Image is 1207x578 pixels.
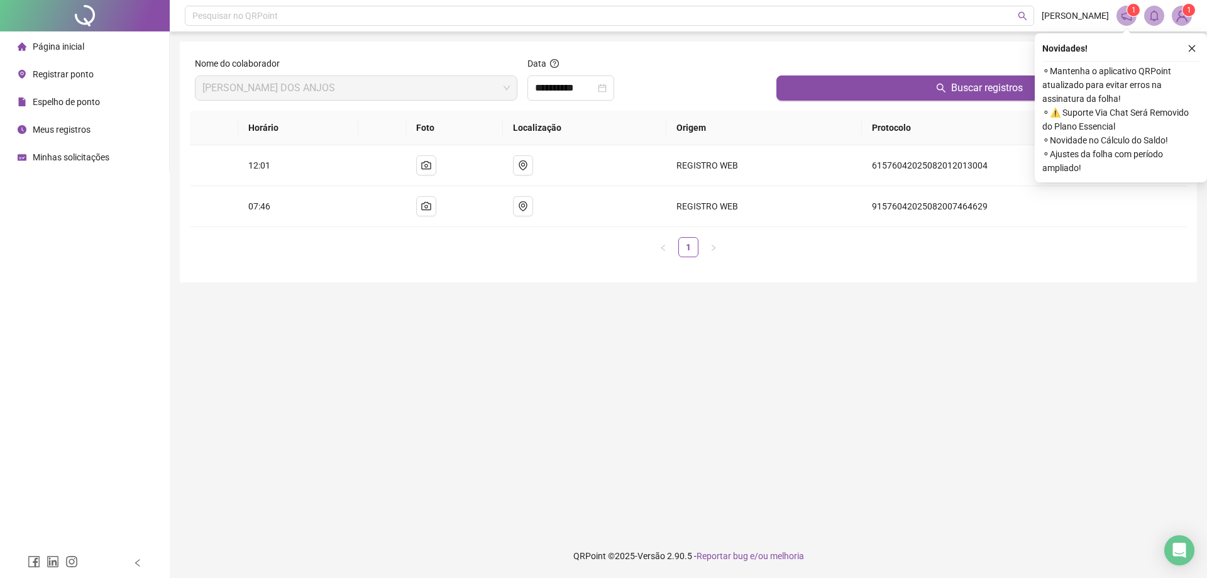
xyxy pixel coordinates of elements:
span: ⚬ ⚠️ Suporte Via Chat Será Removido do Plano Essencial [1042,106,1199,133]
li: Próxima página [703,237,724,257]
th: Horário [238,111,358,145]
span: Registrar ponto [33,69,94,79]
span: environment [18,70,26,79]
span: environment [518,201,528,211]
span: question-circle [550,59,559,68]
footer: QRPoint © 2025 - 2.90.5 - [170,534,1207,578]
span: 1 [1132,6,1136,14]
span: Espelho de ponto [33,97,100,107]
sup: 1 [1127,4,1140,16]
span: camera [421,160,431,170]
span: 1 [1187,6,1191,14]
td: 91576042025082007464629 [862,186,1187,227]
span: facebook [28,555,40,568]
button: Buscar registros [776,75,1182,101]
span: instagram [65,555,78,568]
span: camera [421,201,431,211]
span: clock-circle [18,125,26,134]
td: 61576042025082012013004 [862,145,1187,186]
div: Open Intercom Messenger [1164,535,1194,565]
span: notification [1121,10,1132,21]
td: REGISTRO WEB [666,145,862,186]
label: Nome do colaborador [195,57,288,70]
span: Meus registros [33,125,91,135]
sup: Atualize o seu contato no menu Meus Dados [1182,4,1195,16]
span: schedule [18,153,26,162]
span: Minhas solicitações [33,152,109,162]
span: Reportar bug e/ou melhoria [697,551,804,561]
th: Protocolo [862,111,1187,145]
span: search [1018,11,1027,21]
th: Foto [406,111,502,145]
span: Página inicial [33,42,84,52]
span: [PERSON_NAME] [1042,9,1109,23]
span: ⚬ Ajustes da folha com período ampliado! [1042,147,1199,175]
span: environment [518,160,528,170]
span: MARCIANE SOUZA DOS ANJOS [202,76,510,100]
button: left [653,237,673,257]
th: Localização [503,111,667,145]
a: 1 [679,238,698,257]
span: 12:01 [248,160,270,170]
th: Origem [666,111,862,145]
span: ⚬ Mantenha o aplicativo QRPoint atualizado para evitar erros na assinatura da folha! [1042,64,1199,106]
span: close [1188,44,1196,53]
span: file [18,97,26,106]
span: Buscar registros [951,81,1023,96]
span: bell [1149,10,1160,21]
span: Versão [637,551,665,561]
span: left [659,244,667,252]
span: right [710,244,717,252]
li: Página anterior [653,237,673,257]
span: ⚬ Novidade no Cálculo do Saldo! [1042,133,1199,147]
span: 07:46 [248,201,270,211]
img: 64984 [1172,6,1191,25]
li: 1 [678,237,698,257]
span: Novidades ! [1042,42,1088,55]
span: linkedin [47,555,59,568]
span: Data [527,58,546,69]
td: REGISTRO WEB [666,186,862,227]
span: home [18,42,26,51]
span: left [133,559,142,567]
button: right [703,237,724,257]
span: search [936,83,946,93]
